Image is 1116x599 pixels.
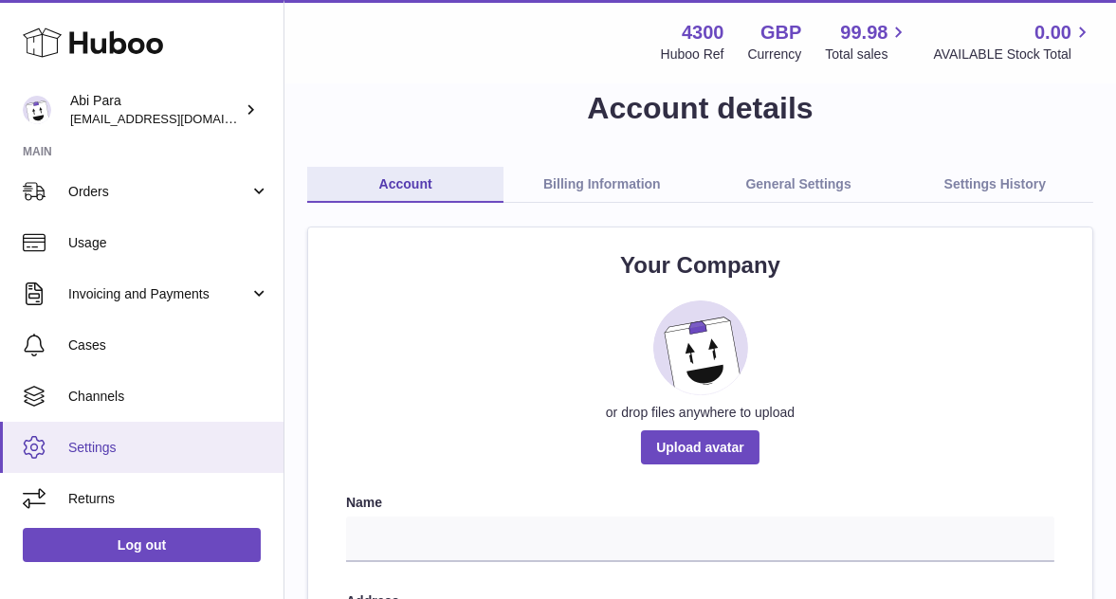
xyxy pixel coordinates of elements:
[346,404,1054,422] div: or drop files anywhere to upload
[701,167,897,203] a: General Settings
[68,285,249,303] span: Invoicing and Payments
[68,439,269,457] span: Settings
[933,20,1093,64] a: 0.00 AVAILABLE Stock Total
[825,45,909,64] span: Total sales
[70,111,279,126] span: [EMAIL_ADDRESS][DOMAIN_NAME]
[23,96,51,124] img: Abi@mifo.co.uk
[68,183,249,201] span: Orders
[503,167,700,203] a: Billing Information
[70,92,241,128] div: Abi Para
[307,88,1093,129] h1: Account details
[653,300,748,395] img: placeholder_image.svg
[641,430,759,464] span: Upload avatar
[68,234,269,252] span: Usage
[760,20,801,45] strong: GBP
[23,528,261,562] a: Log out
[68,490,269,508] span: Returns
[933,45,1093,64] span: AVAILABLE Stock Total
[1034,20,1071,45] span: 0.00
[897,167,1093,203] a: Settings History
[840,20,887,45] span: 99.98
[68,388,269,406] span: Channels
[307,167,503,203] a: Account
[68,336,269,354] span: Cases
[346,494,1054,512] label: Name
[682,20,724,45] strong: 4300
[825,20,909,64] a: 99.98 Total sales
[748,45,802,64] div: Currency
[661,45,724,64] div: Huboo Ref
[346,250,1054,281] h2: Your Company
